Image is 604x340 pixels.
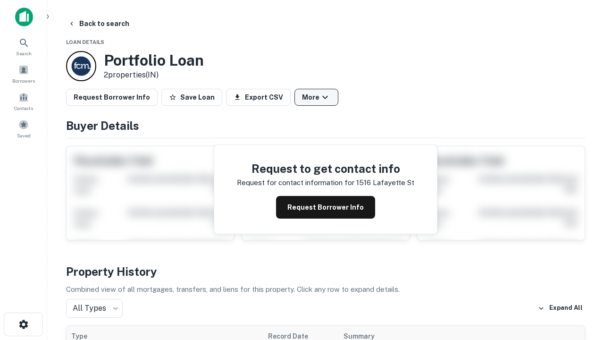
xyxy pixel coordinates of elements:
h4: Buyer Details [66,117,585,134]
p: 2 properties (IN) [104,69,204,81]
img: capitalize-icon.png [15,8,33,26]
h4: Property History [66,263,585,280]
button: Request Borrower Info [276,196,375,219]
a: Search [3,34,44,59]
p: Request for contact information for [237,177,354,188]
a: Saved [3,116,44,141]
button: More [294,89,338,106]
button: Expand All [536,301,585,315]
button: Export CSV [226,89,291,106]
span: Loan Details [66,39,104,45]
span: Search [16,50,32,57]
span: Borrowers [12,77,35,85]
button: Request Borrower Info [66,89,158,106]
div: All Types [66,299,123,318]
h3: Portfolio Loan [104,51,204,69]
a: Contacts [3,88,44,114]
button: Save Loan [161,89,222,106]
span: Contacts [14,104,33,112]
h4: Request to get contact info [237,160,414,177]
p: Combined view of all mortgages, transfers, and liens for this property. Click any row to expand d... [66,284,585,295]
p: 1516 lafayette st [356,177,414,188]
iframe: Chat Widget [557,234,604,280]
a: Borrowers [3,61,44,86]
span: Saved [17,132,31,139]
button: Back to search [64,15,133,32]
